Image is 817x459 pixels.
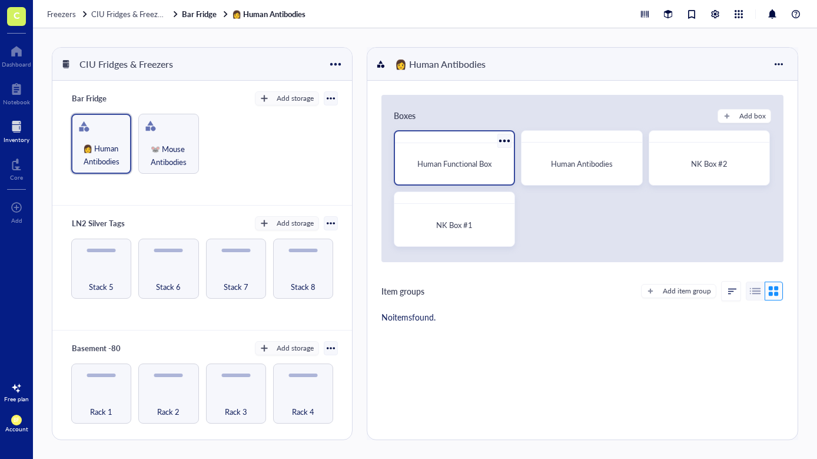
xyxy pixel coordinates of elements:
[5,425,28,432] div: Account
[255,341,319,355] button: Add storage
[156,280,181,293] span: Stack 6
[11,217,22,224] div: Add
[10,174,23,181] div: Core
[4,395,29,402] div: Free plan
[691,158,728,169] span: NK Box #2
[381,311,436,323] div: No items found.
[2,42,31,68] a: Dashboard
[157,405,180,418] span: Rack 2
[77,142,125,168] span: 👩 Human Antibodies
[67,340,137,356] div: Basement -80
[739,111,766,121] div: Add box
[255,216,319,230] button: Add storage
[255,91,319,105] button: Add storage
[551,158,613,169] span: Human Antibodies
[10,155,23,181] a: Core
[292,405,314,418] span: Rack 4
[3,98,30,105] div: Notebook
[225,405,247,418] span: Rack 3
[3,80,30,105] a: Notebook
[14,8,20,22] span: C
[436,219,473,230] span: NK Box #1
[277,93,314,104] div: Add storage
[381,285,424,298] div: Item groups
[291,280,315,293] span: Stack 8
[67,90,137,107] div: Bar Fridge
[182,9,308,19] a: Bar Fridge👩 Human Antibodies
[4,117,29,143] a: Inventory
[390,54,491,74] div: 👩 Human Antibodies
[394,109,416,123] div: Boxes
[277,218,314,229] div: Add storage
[47,8,76,19] span: Freezers
[91,8,168,19] span: CIU Fridges & Freezers
[67,215,137,232] div: LN2 Silver Tags
[14,417,19,423] span: BF
[641,284,716,298] button: Add item group
[144,143,193,169] span: 🐭 Mouse Antibodies
[277,343,314,354] div: Add storage
[89,280,114,293] span: Stack 5
[224,280,248,293] span: Stack 7
[91,9,180,19] a: CIU Fridges & Freezers
[74,54,178,74] div: CIU Fridges & Freezers
[417,158,491,169] span: Human Functional Box
[663,286,711,296] div: Add item group
[4,136,29,143] div: Inventory
[47,9,89,19] a: Freezers
[90,405,112,418] span: Rack 1
[2,61,31,68] div: Dashboard
[718,109,771,123] button: Add box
